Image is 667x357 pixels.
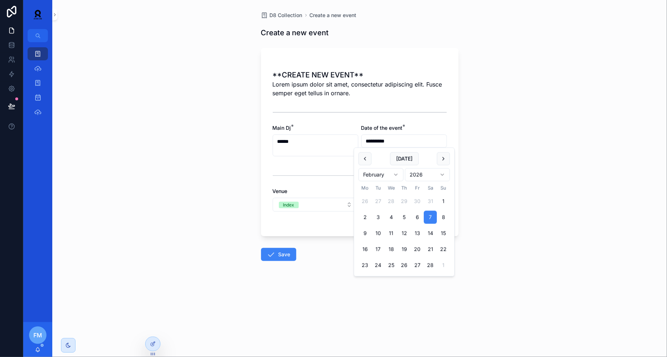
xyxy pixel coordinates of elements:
button: Saturday, 31 January 2026 [424,195,437,208]
img: App logo [29,9,46,20]
button: Sunday, 8 February 2026 [437,211,450,224]
button: Thursday, 19 February 2026 [398,243,411,256]
button: Friday, 6 February 2026 [411,211,424,224]
button: Sunday, 1 March 2026 [437,259,450,272]
button: Monday, 9 February 2026 [358,227,371,240]
span: D8 Collection [270,12,302,19]
button: Tuesday, 27 January 2026 [371,195,385,208]
a: D8 Collection [261,12,302,19]
button: Wednesday, 18 February 2026 [385,243,398,256]
th: Friday [411,184,424,192]
button: Friday, 20 February 2026 [411,243,424,256]
button: Wednesday, 4 February 2026 [385,211,398,224]
button: Sunday, 1 February 2026 [437,195,450,208]
button: Wednesday, 25 February 2026 [385,259,398,272]
span: Date of the event [361,125,403,131]
button: Thursday, 26 February 2026 [398,259,411,272]
button: Save [261,248,296,261]
button: Friday, 27 February 2026 [411,259,424,272]
button: Select Button [273,198,358,212]
span: Lorem ipsum dolor sit amet, consectetur adipiscing elit. Fusce semper eget tellus in ornare. [273,80,447,97]
button: Wednesday, 11 February 2026 [385,227,398,240]
button: Wednesday, 28 January 2026 [385,195,398,208]
a: Create a new event [310,12,357,19]
span: FM [33,331,42,340]
button: Thursday, 29 January 2026 [398,195,411,208]
button: Monday, 16 February 2026 [358,243,371,256]
button: Tuesday, 10 February 2026 [371,227,385,240]
span: Main Dj [273,125,291,131]
th: Saturday [424,184,437,192]
h1: Create a new event [261,28,329,38]
button: Sunday, 22 February 2026 [437,243,450,256]
div: scrollable content [23,42,52,128]
th: Sunday [437,184,450,192]
button: Saturday, 21 February 2026 [424,243,437,256]
button: Saturday, 7 February 2026, selected [424,211,437,224]
div: Index [283,202,294,208]
button: Thursday, 5 February 2026 [398,211,411,224]
button: Saturday, 28 February 2026 [424,259,437,272]
button: Tuesday, 24 February 2026 [371,259,385,272]
h1: **CREATE NEW EVENT** [273,70,447,80]
table: February 2026 [358,184,450,272]
button: [DATE] [390,152,419,165]
button: Tuesday, 17 February 2026 [371,243,385,256]
th: Thursday [398,184,411,192]
button: Friday, 30 January 2026 [411,195,424,208]
button: Monday, 23 February 2026 [358,259,371,272]
button: Saturday, 14 February 2026 [424,227,437,240]
button: Monday, 2 February 2026 [358,211,371,224]
button: Monday, 26 January 2026 [358,195,371,208]
span: Venue [273,188,288,194]
button: Friday, 13 February 2026 [411,227,424,240]
button: Thursday, 12 February 2026 [398,227,411,240]
button: Sunday, 15 February 2026 [437,227,450,240]
th: Wednesday [385,184,398,192]
th: Tuesday [371,184,385,192]
th: Monday [358,184,371,192]
button: Tuesday, 3 February 2026 [371,211,385,224]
